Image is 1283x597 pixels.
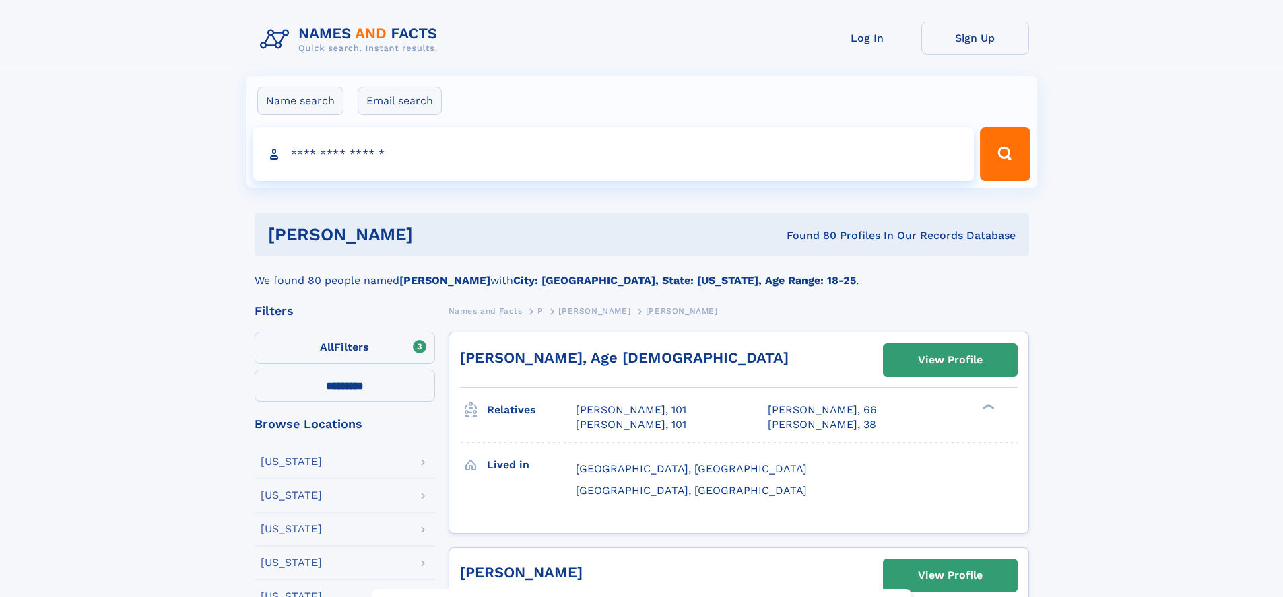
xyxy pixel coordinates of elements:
div: Filters [255,305,435,317]
div: [US_STATE] [261,490,322,501]
b: City: [GEOGRAPHIC_DATA], State: [US_STATE], Age Range: 18-25 [513,274,856,287]
div: View Profile [918,345,983,376]
input: search input [253,127,975,181]
label: Email search [358,87,442,115]
span: [PERSON_NAME] [646,306,718,316]
div: ❯ [979,402,995,411]
a: [PERSON_NAME] [558,302,630,319]
a: View Profile [884,344,1017,376]
h1: [PERSON_NAME] [268,226,600,243]
a: [PERSON_NAME], 38 [768,417,876,432]
h3: Relatives [487,398,576,421]
div: We found 80 people named with . [255,256,1029,289]
a: View Profile [884,559,1017,592]
div: [US_STATE] [261,557,322,568]
span: [GEOGRAPHIC_DATA], [GEOGRAPHIC_DATA] [576,484,807,497]
h3: Lived in [487,454,576,477]
label: Filters [255,332,435,364]
a: [PERSON_NAME] [460,564,583,581]
a: [PERSON_NAME], Age [DEMOGRAPHIC_DATA] [460,349,789,366]
a: Log In [814,22,921,55]
a: Sign Up [921,22,1029,55]
b: [PERSON_NAME] [399,274,490,287]
img: Logo Names and Facts [255,22,449,58]
button: Search Button [980,127,1030,181]
div: View Profile [918,560,983,591]
a: [PERSON_NAME], 66 [768,402,877,417]
div: Browse Locations [255,418,435,430]
span: [GEOGRAPHIC_DATA], [GEOGRAPHIC_DATA] [576,462,807,475]
div: Found 80 Profiles In Our Records Database [599,228,1016,243]
a: [PERSON_NAME], 101 [576,417,686,432]
label: Name search [257,87,343,115]
a: P [537,302,544,319]
div: [US_STATE] [261,456,322,467]
span: P [537,306,544,316]
span: [PERSON_NAME] [558,306,630,316]
a: [PERSON_NAME], 101 [576,402,686,417]
div: [US_STATE] [261,524,322,534]
a: Names and Facts [449,302,523,319]
span: All [320,341,334,353]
